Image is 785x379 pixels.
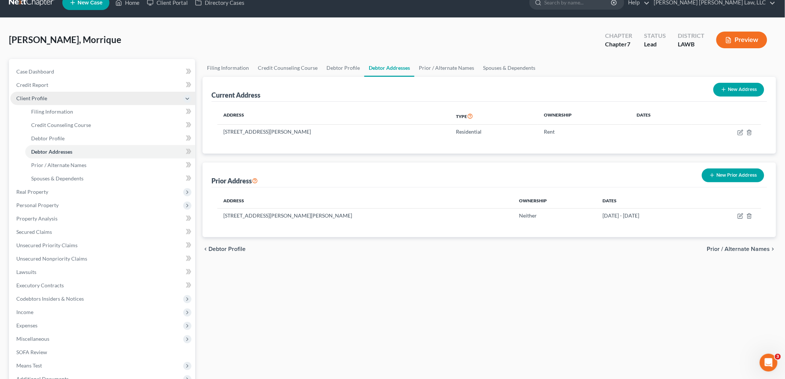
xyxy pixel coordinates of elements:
a: Lawsuits [10,265,195,279]
span: Prior / Alternate Names [31,162,86,168]
div: LAWB [678,40,704,49]
a: Unsecured Priority Claims [10,239,195,252]
span: Debtor Profile [208,246,246,252]
button: Prior / Alternate Names chevron_right [707,246,776,252]
a: Unsecured Nonpriority Claims [10,252,195,265]
div: Lead [644,40,666,49]
span: SOFA Review [16,349,47,355]
span: [PERSON_NAME], Morrique [9,34,121,45]
div: Status [644,32,666,40]
a: Debtor Profile [322,59,364,77]
a: Credit Counseling Course [253,59,322,77]
span: Real Property [16,189,48,195]
span: Prior / Alternate Names [707,246,770,252]
th: Dates [597,193,699,208]
button: Preview [716,32,767,48]
div: Prior Address [211,176,258,185]
a: Prior / Alternate Names [25,159,195,172]
div: Current Address [211,91,260,99]
span: Personal Property [16,202,59,208]
span: Expenses [16,322,37,329]
span: Credit Report [16,82,48,88]
td: [STREET_ADDRESS][PERSON_NAME] [217,125,450,139]
span: Client Profile [16,95,47,101]
th: Address [217,108,450,125]
div: Chapter [605,32,632,40]
td: Residential [450,125,538,139]
span: 7 [627,40,630,48]
a: Spouses & Dependents [25,172,195,185]
span: Means Test [16,362,42,369]
span: 3 [775,354,781,360]
a: Case Dashboard [10,65,195,78]
span: Secured Claims [16,229,52,235]
a: Filing Information [203,59,253,77]
iframe: Intercom live chat [760,354,778,372]
th: Ownership [513,193,597,208]
div: Chapter [605,40,632,49]
div: District [678,32,704,40]
span: Filing Information [31,108,73,115]
a: Property Analysis [10,212,195,225]
span: Debtor Profile [31,135,65,141]
span: Lawsuits [16,269,36,275]
a: Debtor Addresses [25,145,195,159]
span: Spouses & Dependents [31,175,83,182]
span: Property Analysis [16,215,58,222]
a: Spouses & Dependents [479,59,540,77]
a: Credit Counseling Course [25,118,195,132]
a: Debtor Profile [25,132,195,145]
th: Type [450,108,538,125]
td: Neither [513,208,597,222]
span: Miscellaneous [16,336,49,342]
td: [STREET_ADDRESS][PERSON_NAME][PERSON_NAME] [217,208,513,222]
span: Income [16,309,33,315]
i: chevron_right [770,246,776,252]
a: Prior / Alternate Names [414,59,479,77]
span: Case Dashboard [16,68,54,75]
span: Executory Contracts [16,282,64,288]
span: Debtor Addresses [31,148,72,155]
span: Unsecured Priority Claims [16,242,78,248]
td: [DATE] - [DATE] [597,208,699,222]
span: Codebtors Insiders & Notices [16,295,84,302]
i: chevron_left [203,246,208,252]
a: Filing Information [25,105,195,118]
td: Rent [538,125,631,139]
a: SOFA Review [10,346,195,359]
span: Unsecured Nonpriority Claims [16,255,87,262]
button: New Prior Address [702,169,764,182]
a: Debtor Addresses [364,59,414,77]
th: Dates [631,108,692,125]
a: Credit Report [10,78,195,92]
th: Ownership [538,108,631,125]
span: Credit Counseling Course [31,122,91,128]
button: chevron_left Debtor Profile [203,246,246,252]
button: New Address [713,83,764,97]
th: Address [217,193,513,208]
a: Secured Claims [10,225,195,239]
a: Executory Contracts [10,279,195,292]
